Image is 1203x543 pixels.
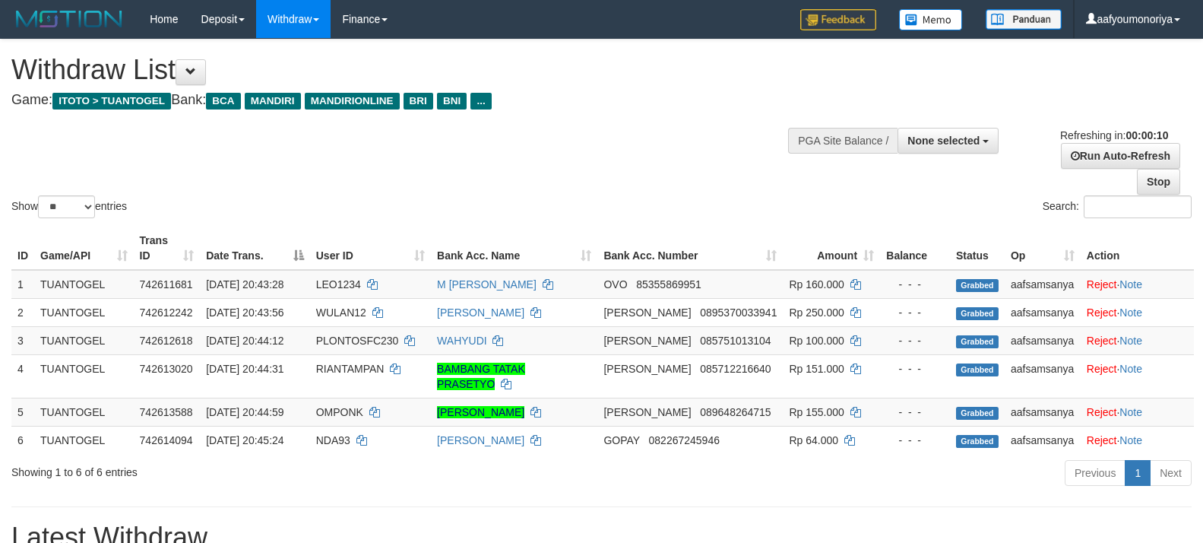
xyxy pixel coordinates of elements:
a: Reject [1087,363,1117,375]
span: [DATE] 20:43:56 [206,306,283,319]
input: Search: [1084,195,1192,218]
a: BAMBANG TATAK PRASETYO [437,363,525,390]
th: User ID: activate to sort column ascending [310,227,431,270]
span: RIANTAMPAN [316,363,385,375]
a: Note [1119,406,1142,418]
a: Note [1119,278,1142,291]
a: Reject [1087,278,1117,291]
td: · [1081,426,1194,454]
a: Note [1119,434,1142,446]
img: Feedback.jpg [800,9,876,30]
button: None selected [898,128,999,154]
h4: Game: Bank: [11,93,787,108]
select: Showentries [38,195,95,218]
span: NDA93 [316,434,350,446]
span: 742613020 [140,363,193,375]
td: · [1081,326,1194,354]
a: Note [1119,306,1142,319]
a: Note [1119,363,1142,375]
td: 2 [11,298,34,326]
span: MANDIRIONLINE [305,93,400,110]
span: 742613588 [140,406,193,418]
span: [DATE] 20:44:12 [206,335,283,347]
td: TUANTOGEL [34,270,134,299]
span: Copy 085712216640 to clipboard [700,363,771,375]
td: · [1081,354,1194,398]
span: ... [470,93,491,110]
span: Grabbed [956,335,999,348]
th: ID [11,227,34,270]
th: Bank Acc. Number: activate to sort column ascending [597,227,783,270]
span: [DATE] 20:44:59 [206,406,283,418]
th: Bank Acc. Name: activate to sort column ascending [431,227,597,270]
span: ITOTO > TUANTOGEL [52,93,171,110]
div: - - - [886,277,944,292]
td: · [1081,398,1194,426]
span: Grabbed [956,407,999,420]
span: Grabbed [956,307,999,320]
span: Rp 160.000 [789,278,844,291]
span: [PERSON_NAME] [603,306,691,319]
span: Copy 0895370033941 to clipboard [700,306,777,319]
th: Game/API: activate to sort column ascending [34,227,134,270]
label: Show entries [11,195,127,218]
a: [PERSON_NAME] [437,406,524,418]
div: - - - [886,333,944,348]
strong: 00:00:10 [1125,129,1168,141]
a: Note [1119,335,1142,347]
a: Reject [1087,406,1117,418]
a: Stop [1137,169,1180,195]
div: Showing 1 to 6 of 6 entries [11,459,490,480]
span: OVO [603,278,627,291]
td: 1 [11,270,34,299]
td: 4 [11,354,34,398]
td: aafsamsanya [1005,270,1081,299]
a: [PERSON_NAME] [437,306,524,319]
span: [DATE] 20:45:24 [206,434,283,446]
span: None selected [907,135,980,147]
a: Next [1150,460,1192,486]
img: panduan.png [986,9,1062,30]
td: aafsamsanya [1005,354,1081,398]
div: - - - [886,405,944,420]
td: TUANTOGEL [34,298,134,326]
th: Amount: activate to sort column ascending [783,227,880,270]
span: 742612618 [140,335,193,347]
span: MANDIRI [245,93,301,110]
span: WULAN12 [316,306,366,319]
span: 742614094 [140,434,193,446]
a: Previous [1065,460,1125,486]
span: Copy 85355869951 to clipboard [636,278,701,291]
a: 1 [1125,460,1151,486]
th: Status [950,227,1005,270]
td: aafsamsanya [1005,426,1081,454]
th: Action [1081,227,1194,270]
a: Reject [1087,434,1117,446]
div: - - - [886,361,944,376]
span: 742612242 [140,306,193,319]
span: Grabbed [956,364,999,376]
td: · [1081,298,1194,326]
h1: Withdraw List [11,55,787,85]
a: Run Auto-Refresh [1061,143,1180,169]
a: M [PERSON_NAME] [437,278,537,291]
span: Copy 085751013104 to clipboard [700,335,771,347]
span: 742611681 [140,278,193,291]
span: Rp 151.000 [789,363,844,375]
span: PLONTOSFC230 [316,335,399,347]
td: · [1081,270,1194,299]
td: TUANTOGEL [34,398,134,426]
td: aafsamsanya [1005,298,1081,326]
div: - - - [886,305,944,320]
td: aafsamsanya [1005,398,1081,426]
span: LEO1234 [316,278,361,291]
div: - - - [886,433,944,448]
img: MOTION_logo.png [11,8,127,30]
span: Rp 64.000 [789,434,838,446]
th: Trans ID: activate to sort column ascending [134,227,201,270]
span: Grabbed [956,435,999,448]
span: GOPAY [603,434,639,446]
a: Reject [1087,335,1117,347]
span: [PERSON_NAME] [603,335,691,347]
span: OMPONK [316,406,363,418]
